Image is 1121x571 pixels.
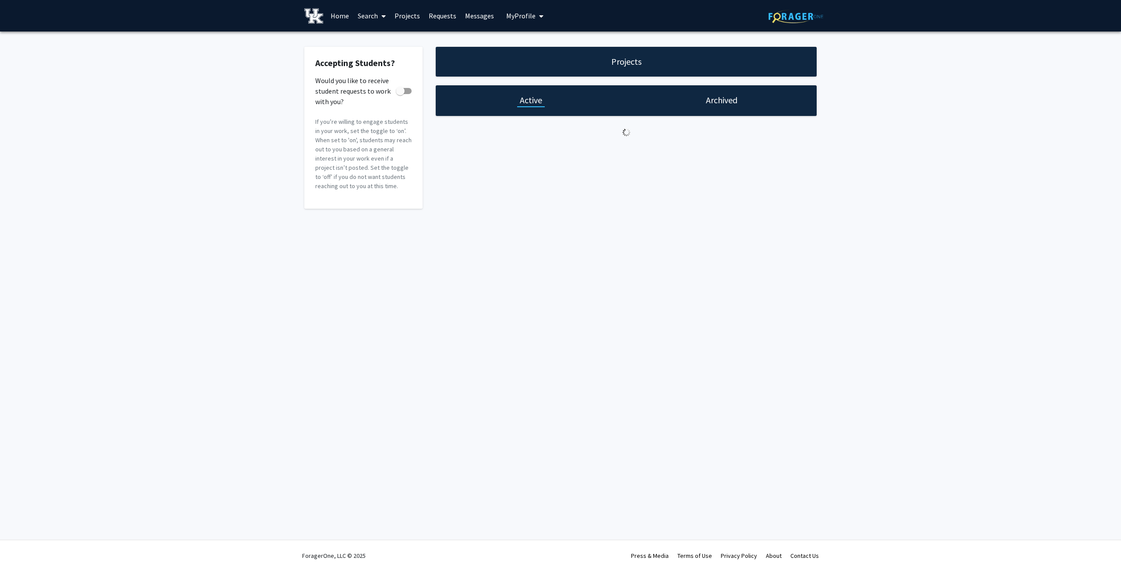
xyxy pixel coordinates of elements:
a: Requests [424,0,461,31]
p: If you’re willing to engage students in your work, set the toggle to ‘on’. When set to 'on', stud... [315,117,412,191]
a: Search [353,0,390,31]
h1: Active [520,94,542,106]
span: Would you like to receive student requests to work with you? [315,75,392,107]
img: University of Kentucky Logo [304,8,323,24]
a: Terms of Use [677,552,712,560]
img: Loading [619,125,634,140]
h1: Projects [611,56,642,68]
a: Messages [461,0,498,31]
a: Privacy Policy [721,552,757,560]
a: Projects [390,0,424,31]
img: ForagerOne Logo [768,10,823,23]
span: My Profile [506,11,536,20]
h2: Accepting Students? [315,58,412,68]
div: ForagerOne, LLC © 2025 [302,540,366,571]
iframe: Chat [7,532,37,564]
a: Contact Us [790,552,819,560]
a: About [766,552,782,560]
a: Press & Media [631,552,669,560]
h1: Archived [706,94,737,106]
a: Home [326,0,353,31]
